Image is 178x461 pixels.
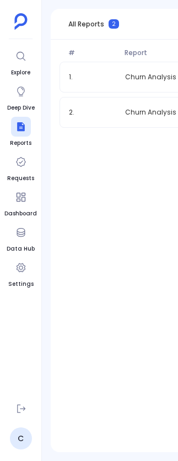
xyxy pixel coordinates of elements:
[11,46,31,77] a: Explore
[7,245,35,253] span: Data Hub
[8,280,34,289] span: Settings
[7,82,35,112] a: Deep Dive
[7,223,35,253] a: Data Hub
[8,258,34,289] a: Settings
[7,152,34,183] a: Requests
[11,68,31,77] span: Explore
[7,104,35,112] span: Deep Dive
[14,13,28,30] img: petavue logo
[7,174,34,183] span: Requests
[109,19,119,29] span: 2
[10,139,31,148] span: Reports
[64,48,120,57] span: #
[64,108,121,117] span: 2 .
[64,73,121,82] span: 1 .
[10,427,32,449] a: C
[68,20,104,29] span: All Reports
[4,187,37,218] a: Dashboard
[10,117,31,148] a: Reports
[4,209,37,218] span: Dashboard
